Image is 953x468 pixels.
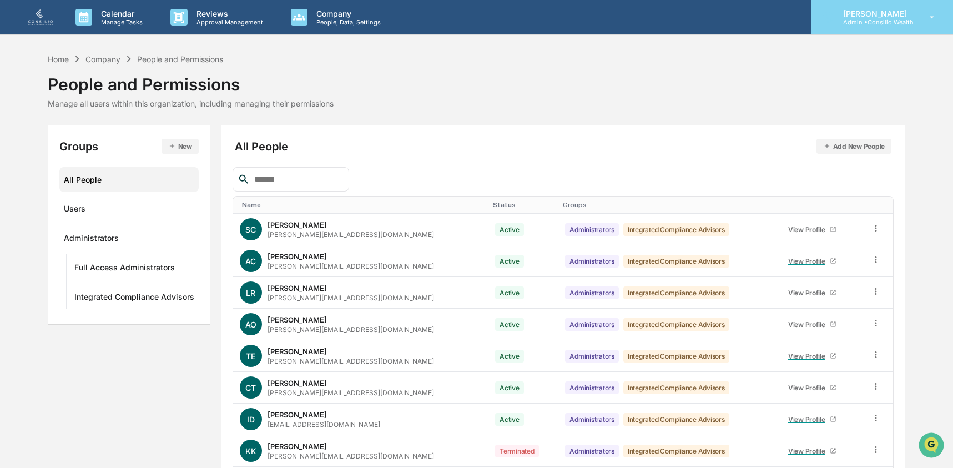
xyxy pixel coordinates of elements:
div: [PERSON_NAME][EMAIL_ADDRESS][DOMAIN_NAME] [268,325,434,334]
span: Preclearance [22,140,72,151]
div: 🔎 [11,162,20,171]
iframe: Open customer support [917,431,947,461]
div: [PERSON_NAME] [268,379,327,388]
span: AO [245,320,256,329]
div: [PERSON_NAME][EMAIL_ADDRESS][DOMAIN_NAME] [268,357,434,365]
a: View Profile [783,379,841,396]
div: View Profile [788,289,830,297]
div: Active [495,286,524,299]
span: SC [245,225,256,234]
span: LR [246,288,255,298]
a: View Profile [783,253,841,270]
div: Company [85,54,120,64]
div: Groups [59,139,199,154]
div: View Profile [788,320,830,329]
div: View Profile [788,384,830,392]
div: Active [495,255,524,268]
div: 🗄️ [80,141,89,150]
a: View Profile [783,348,841,365]
div: Active [495,350,524,363]
div: Active [495,413,524,426]
div: [PERSON_NAME][EMAIL_ADDRESS][DOMAIN_NAME] [268,389,434,397]
p: Approval Management [188,18,269,26]
div: Administrators [565,445,619,457]
div: Integrated Compliance Advisors [623,413,729,426]
div: Integrated Compliance Advisors [74,292,194,305]
div: Administrators [565,223,619,236]
a: View Profile [783,316,841,333]
div: [PERSON_NAME][EMAIL_ADDRESS][DOMAIN_NAME] [268,294,434,302]
div: Full Access Administrators [74,263,175,276]
div: Integrated Compliance Advisors [623,445,729,457]
span: AC [245,256,256,266]
div: Toggle SortBy [873,201,889,209]
p: Company [307,9,386,18]
div: [PERSON_NAME][EMAIL_ADDRESS][DOMAIN_NAME] [268,262,434,270]
p: [PERSON_NAME] [834,9,914,18]
div: Integrated Compliance Advisors [623,381,729,394]
div: Home [48,54,69,64]
div: Active [495,381,524,394]
a: View Profile [783,221,841,238]
div: [PERSON_NAME] [268,347,327,356]
p: Admin • Consilio Wealth [834,18,914,26]
div: Integrated Compliance Advisors [623,286,729,299]
img: logo [27,9,53,26]
div: View Profile [788,225,830,234]
div: We're available if you need us! [38,96,140,105]
div: All People [64,170,194,189]
span: CT [245,383,256,392]
div: [PERSON_NAME] [268,284,327,293]
div: Toggle SortBy [781,201,859,209]
span: TE [246,351,255,361]
p: Calendar [92,9,148,18]
div: Toggle SortBy [242,201,484,209]
a: 🖐️Preclearance [7,135,76,155]
span: Attestations [92,140,138,151]
div: Manage all users within this organization, including managing their permissions [48,99,334,108]
div: View Profile [788,447,830,455]
a: View Profile [783,411,841,428]
button: Add New People [816,139,892,154]
div: [PERSON_NAME] [268,252,327,261]
a: Powered byPylon [78,188,134,197]
div: Integrated Compliance Advisors [623,223,729,236]
div: Integrated Compliance Advisors [623,318,729,331]
button: New [162,139,199,154]
div: Integrated Compliance Advisors [623,350,729,363]
a: 🔎Data Lookup [7,157,74,177]
div: Administrators [64,233,119,246]
div: [PERSON_NAME] [268,442,327,451]
div: Active [495,318,524,331]
div: Administrators [565,381,619,394]
div: Toggle SortBy [493,201,554,209]
a: View Profile [783,442,841,460]
img: 1746055101610-c473b297-6a78-478c-a979-82029cc54cd1 [11,85,31,105]
div: Administrators [565,255,619,268]
div: View Profile [788,415,830,424]
span: KK [245,446,256,456]
span: Pylon [110,188,134,197]
div: Start new chat [38,85,182,96]
div: People and Permissions [137,54,223,64]
div: Active [495,223,524,236]
div: Administrators [565,286,619,299]
div: [PERSON_NAME] [268,220,327,229]
div: Terminated [495,445,539,457]
div: View Profile [788,352,830,360]
p: How can we help? [11,23,202,41]
div: People and Permissions [48,66,334,94]
div: [EMAIL_ADDRESS][DOMAIN_NAME] [268,420,380,429]
div: 🖐️ [11,141,20,150]
p: Manage Tasks [92,18,148,26]
div: Integrated Compliance Advisors [623,255,729,268]
p: People, Data, Settings [307,18,386,26]
div: [PERSON_NAME][EMAIL_ADDRESS][DOMAIN_NAME] [268,452,434,460]
span: Data Lookup [22,161,70,172]
div: Administrators [565,413,619,426]
div: [PERSON_NAME] [268,315,327,324]
div: Administrators [565,350,619,363]
span: ID [247,415,255,424]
